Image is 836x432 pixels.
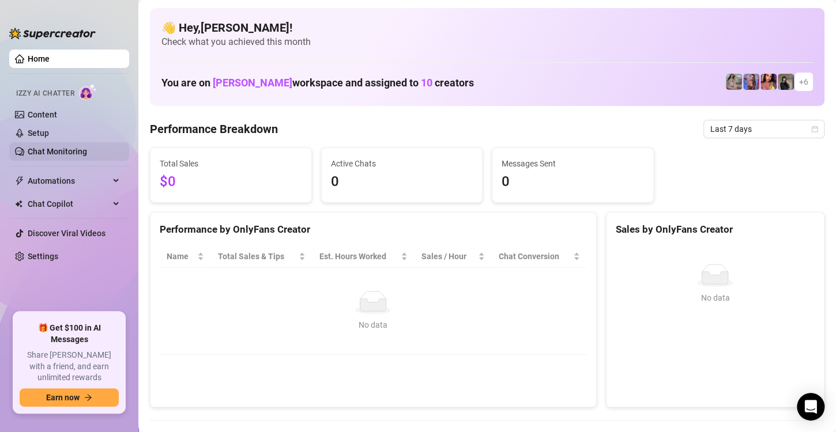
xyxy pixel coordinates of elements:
span: Messages Sent [502,157,644,170]
span: Check what you achieved this month [161,36,813,48]
button: Earn nowarrow-right [20,388,119,407]
span: Sales / Hour [421,250,476,263]
div: Performance by OnlyFans Creator [160,222,587,237]
span: 🎁 Get $100 in AI Messages [20,323,119,345]
span: Automations [28,172,110,190]
div: Open Intercom Messenger [797,393,824,420]
span: Last 7 days [710,120,818,138]
th: Chat Conversion [492,245,587,268]
span: 0 [502,171,644,193]
span: thunderbolt [15,176,24,185]
h4: 👋 Hey, [PERSON_NAME] ! [161,20,813,36]
div: Sales by OnlyFans Creator [616,222,815,237]
a: Content [28,110,57,119]
span: Izzy AI Chatter [16,88,74,99]
div: Est. Hours Worked [319,250,398,263]
div: No data [620,291,810,304]
span: arrow-right [84,393,92,401]
a: Home [28,54,50,63]
h1: You are on workspace and assigned to creators [161,77,474,89]
th: Total Sales & Tips [211,245,312,268]
span: Share [PERSON_NAME] with a friend, and earn unlimited rewards [20,350,119,384]
span: + 6 [799,75,808,88]
th: Sales / Hour [415,245,492,268]
img: GODDESS [760,74,777,90]
span: 0 [331,171,473,193]
a: Discover Viral Videos [28,229,106,238]
img: Daisy [726,74,742,90]
img: Chat Copilot [15,200,22,208]
span: Active Chats [331,157,473,170]
span: [PERSON_NAME] [213,77,292,89]
span: Earn now [46,393,80,402]
div: No data [171,319,575,331]
span: $0 [160,171,302,193]
a: Settings [28,252,58,261]
span: Name [167,250,195,263]
span: Total Sales & Tips [218,250,296,263]
a: Chat Monitoring [28,147,87,156]
span: Chat Conversion [499,250,571,263]
span: 10 [421,77,432,89]
img: Ava [743,74,759,90]
span: calendar [811,126,818,132]
span: Total Sales [160,157,302,170]
img: AI Chatter [79,84,97,100]
h4: Performance Breakdown [150,121,278,137]
img: logo-BBDzfeDw.svg [9,28,96,39]
span: Chat Copilot [28,195,110,213]
img: Anna [778,74,794,90]
a: Setup [28,128,49,138]
th: Name [160,245,211,268]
